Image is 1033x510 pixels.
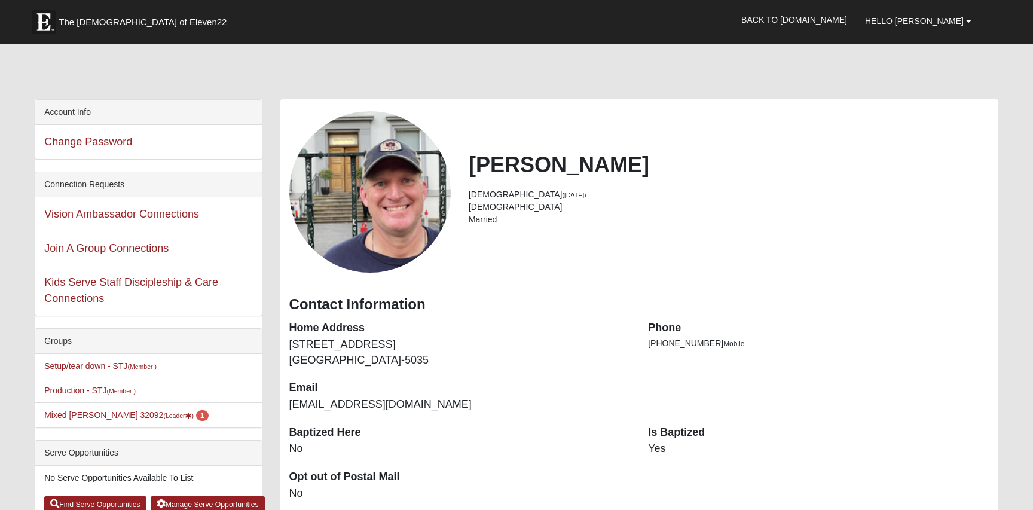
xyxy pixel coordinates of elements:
dd: Yes [648,441,989,457]
li: [DEMOGRAPHIC_DATA] [469,201,989,213]
h2: [PERSON_NAME] [469,152,989,178]
li: Married [469,213,989,226]
a: Join A Group Connections [44,242,169,254]
li: No Serve Opportunities Available To List [35,466,261,490]
dt: Email [289,380,631,396]
a: Change Password [44,136,132,148]
span: The [DEMOGRAPHIC_DATA] of Eleven22 [59,16,227,28]
dd: No [289,486,631,502]
a: Production - STJ(Member ) [44,386,136,395]
dd: [EMAIL_ADDRESS][DOMAIN_NAME] [289,397,631,413]
a: Hello [PERSON_NAME] [856,6,980,36]
a: The [DEMOGRAPHIC_DATA] of Eleven22 [26,4,265,34]
dt: Opt out of Postal Mail [289,469,631,485]
small: (Member ) [128,363,157,370]
span: Hello [PERSON_NAME] [865,16,964,26]
small: ([DATE]) [563,191,586,198]
li: [DEMOGRAPHIC_DATA] [469,188,989,201]
dd: No [289,441,631,457]
small: (Member ) [106,387,135,395]
a: Mixed [PERSON_NAME] 32092(Leader) 1 [44,410,208,420]
small: (Leader ) [163,412,194,419]
dt: Phone [648,320,989,336]
dt: Is Baptized [648,425,989,441]
a: View Fullsize Photo [289,111,451,273]
dt: Baptized Here [289,425,631,441]
a: Back to [DOMAIN_NAME] [732,5,856,35]
dd: [STREET_ADDRESS] [GEOGRAPHIC_DATA]-5035 [289,337,631,368]
dt: Home Address [289,320,631,336]
span: Mobile [723,340,744,348]
li: [PHONE_NUMBER] [648,337,989,350]
h3: Contact Information [289,296,989,313]
img: Eleven22 logo [32,10,56,34]
a: Vision Ambassador Connections [44,208,199,220]
div: Connection Requests [35,172,261,197]
a: Kids Serve Staff Discipleship & Care Connections [44,276,218,304]
div: Account Info [35,100,261,125]
div: Groups [35,329,261,354]
span: number of pending members [196,410,209,421]
a: Setup/tear down - STJ(Member ) [44,361,157,371]
div: Serve Opportunities [35,441,261,466]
